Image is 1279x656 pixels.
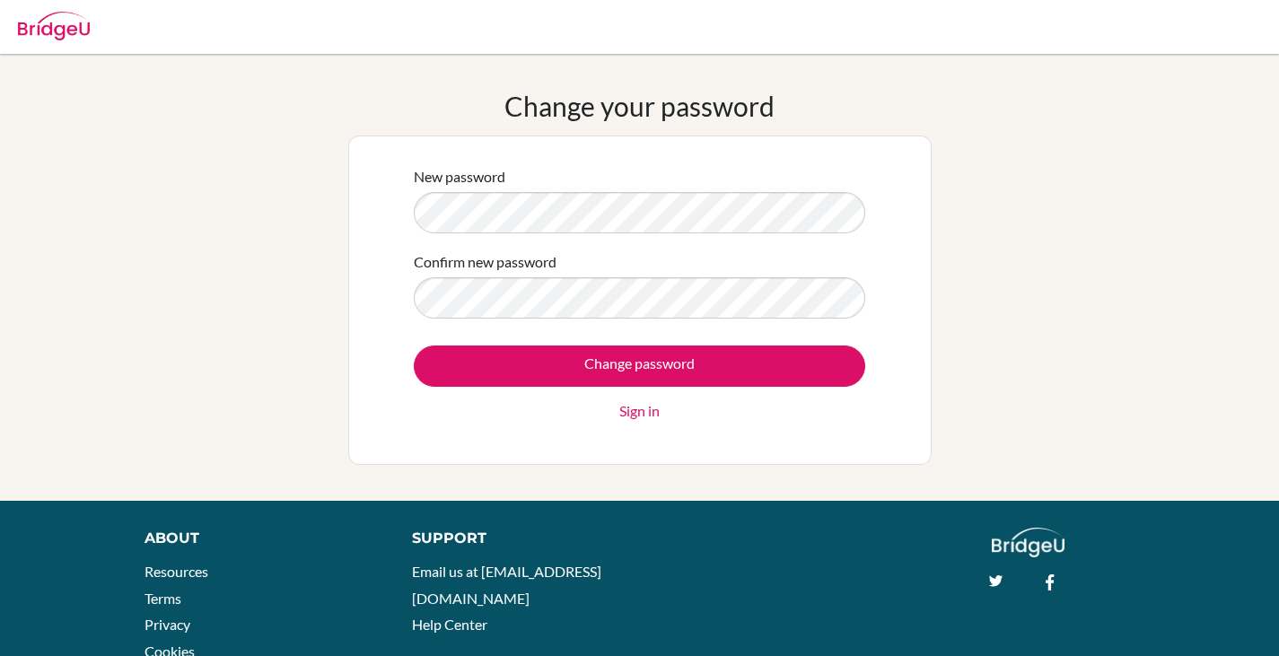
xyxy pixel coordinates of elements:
[414,166,505,188] label: New password
[504,90,775,122] h1: Change your password
[145,616,190,633] a: Privacy
[145,528,372,549] div: About
[414,251,556,273] label: Confirm new password
[992,528,1064,557] img: logo_white@2x-f4f0deed5e89b7ecb1c2cc34c3e3d731f90f0f143d5ea2071677605dd97b5244.png
[412,563,601,607] a: Email us at [EMAIL_ADDRESS][DOMAIN_NAME]
[18,12,90,40] img: Bridge-U
[414,345,865,387] input: Change password
[145,590,181,607] a: Terms
[412,528,621,549] div: Support
[412,616,487,633] a: Help Center
[619,400,660,422] a: Sign in
[145,563,208,580] a: Resources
